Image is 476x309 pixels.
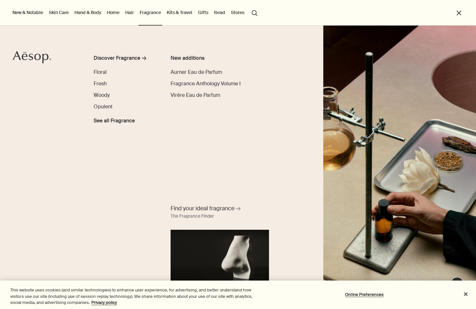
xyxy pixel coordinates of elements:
button: Close the Menu [455,9,463,17]
a: Hair [124,8,135,17]
a: Read [213,8,226,17]
img: Plaster sculptures of noses resting on stone podiums and a wooden ladder. [323,26,476,309]
span: See all Fragrance [94,117,135,125]
a: Discover Fragrance [94,54,156,65]
a: Opulent [94,103,112,111]
a: Find your ideal fragrance The Fragrance FinderA nose sculpture placed in front of black background [169,203,271,285]
a: See all Fragrance [94,114,135,125]
span: Aurner Eau de Parfum [171,69,222,75]
a: Aurner Eau de Parfum [171,68,222,76]
button: Open search [249,6,260,19]
button: Stores [230,8,246,17]
a: Floral [94,68,107,76]
a: Virēre Eau de Parfum [171,91,220,99]
span: Virēre Eau de Parfum [171,92,220,98]
div: This website uses cookies (and similar technologies) to enhance user experience, for advertising,... [10,287,262,306]
a: Fresh [94,80,107,88]
a: Home [106,8,121,17]
span: Floral [94,69,107,75]
span: Find your ideal fragrance [171,205,234,212]
a: Aesop [11,49,53,67]
button: New & Notable [11,8,44,17]
div: The Fragrance Finder [171,212,214,220]
div: Discover Fragrance [94,54,140,62]
div: New additions [171,54,247,62]
a: More information about your privacy, opens in a new tab [91,300,117,305]
a: Hand & Body [73,8,103,17]
a: Fragrance [138,8,162,17]
button: Online Preferences, Opens the preference center dialog [344,288,384,301]
span: Woody [94,92,110,98]
a: Kits & Travel [165,8,194,17]
a: Skin Care [48,8,70,17]
a: Woody [94,91,110,99]
button: Close [459,287,473,301]
button: Live Assistance [451,277,464,290]
svg: Aesop [13,51,51,64]
a: Gifts [197,8,210,17]
a: Fragrance Anthology Volume I [171,80,241,88]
